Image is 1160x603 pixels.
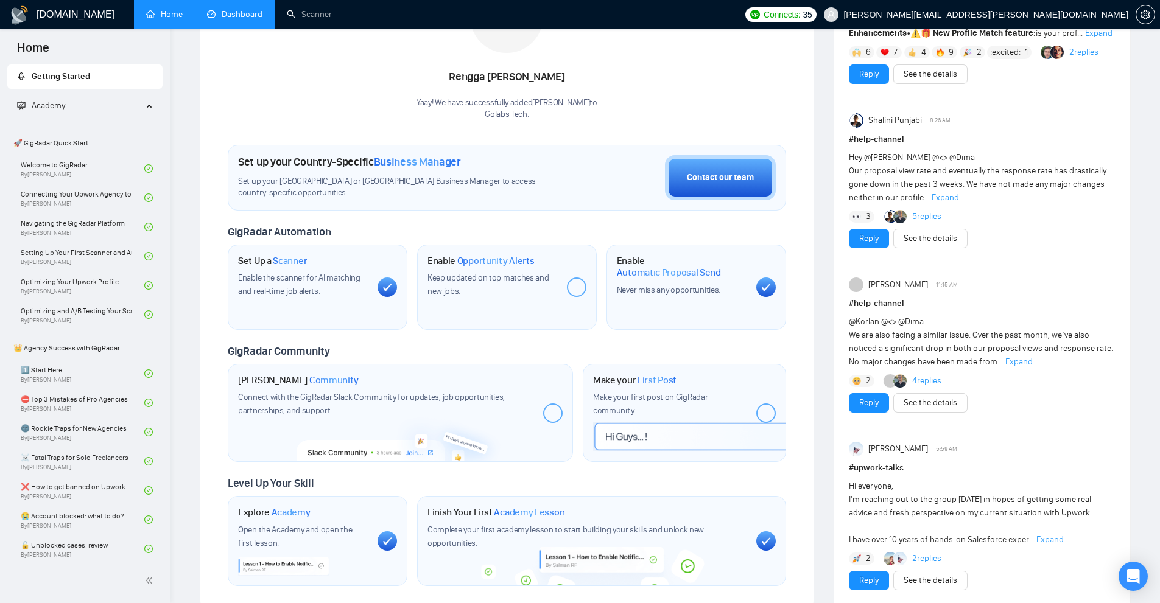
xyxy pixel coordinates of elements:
button: Reply [849,64,889,84]
span: 🎁 [921,28,931,38]
span: Shalini Punjabi [868,114,922,127]
span: Connect with the GigRadar Slack Community for updates, job opportunities, partnerships, and support. [238,392,505,416]
a: 🔓 Unblocked cases: reviewBy[PERSON_NAME] [21,535,144,562]
h1: Make your [593,374,677,386]
span: Level Up Your Skill [228,476,314,490]
button: See the details [893,64,968,84]
span: 👑 Agency Success with GigRadar [9,336,161,360]
a: Reply [859,574,879,587]
span: Keep updated on top matches and new jobs. [427,273,549,296]
a: ❌ How to get banned on UpworkBy[PERSON_NAME] [21,477,144,504]
a: ⛔ Top 3 Mistakes of Pro AgenciesBy[PERSON_NAME] [21,389,144,416]
div: Yaay! We have successfully added [PERSON_NAME] to [417,97,597,120]
span: setting [1136,10,1155,19]
img: Viktor Ostashevskyi [893,210,907,223]
img: Joaquin Arcardini [884,552,897,565]
span: :excited: [990,46,1021,59]
span: check-circle [144,223,153,231]
span: Academy [272,506,311,518]
img: Shalini Punjabi [849,113,863,128]
img: 🔥 [936,48,944,57]
span: [PERSON_NAME] [868,442,928,456]
span: First Post [638,374,677,386]
img: Shalini Punjabi [884,210,897,223]
img: Anisuzzaman Khan [849,442,863,456]
span: [PERSON_NAME] [868,278,928,291]
h1: # upwork-talks [849,461,1116,475]
span: check-circle [144,310,153,319]
button: Reply [849,571,889,590]
span: check-circle [144,369,153,378]
span: Expand [1036,534,1064,545]
h1: Enable [427,255,535,267]
span: Community [309,374,359,386]
img: Anisuzzaman Khan [893,552,907,565]
img: 🎉 [963,48,972,57]
span: 9 [949,46,954,58]
span: @Korlan @<> @Dima We are also facing a similar issue. Over the past month, we’ve also noticed a s... [849,316,1113,367]
span: Expand [932,192,959,203]
h1: Finish Your First [427,506,564,518]
a: 😭 Account blocked: what to do?By[PERSON_NAME] [21,506,144,533]
span: Business Manager [374,155,461,169]
span: Set up your [GEOGRAPHIC_DATA] or [GEOGRAPHIC_DATA] Business Manager to access country-specific op... [238,176,561,199]
a: See the details [904,232,957,245]
span: rocket [17,72,26,80]
a: Reply [859,68,879,81]
span: double-left [145,574,157,587]
span: 35 [803,8,812,21]
span: Expand [1005,357,1033,367]
a: 4replies [912,375,941,387]
h1: Enable [617,255,747,279]
span: Home [7,39,59,64]
span: GigRadar Automation [228,225,331,239]
a: See the details [904,68,957,81]
span: ⚠️ [910,28,921,38]
button: setting [1136,5,1155,24]
img: logo [10,5,29,25]
a: See the details [904,574,957,587]
span: Make your first post on GigRadar community. [593,392,708,416]
img: ❤️ [881,48,889,57]
img: Viktor Ostashevskyi [893,374,907,388]
span: Scanner [273,255,307,267]
a: homeHome [146,9,183,19]
span: Academy [17,100,65,111]
span: 2 [866,375,871,387]
h1: Set Up a [238,255,307,267]
div: Rengga [PERSON_NAME] [417,67,597,88]
a: Welcome to GigRadarBy[PERSON_NAME] [21,155,144,182]
span: 🚀 GigRadar Quick Start [9,131,161,155]
span: Open the Academy and open the first lesson. [238,525,352,548]
span: Hi everyone, I'm reaching out to the group [DATE] in hopes of getting some real advice and fresh ... [849,481,1092,545]
p: Golabs Tech . [417,109,597,120]
span: 6 [866,46,871,58]
a: 2replies [1069,46,1098,58]
span: Getting Started [32,71,90,82]
span: Never miss any opportunities. [617,285,720,295]
span: 2 [866,552,871,565]
a: ☠️ Fatal Traps for Solo FreelancersBy[PERSON_NAME] [21,448,144,475]
a: searchScanner [287,9,332,19]
span: check-circle [144,515,153,524]
span: 8:26 AM [930,115,951,126]
a: Connecting Your Upwork Agency to GigRadarBy[PERSON_NAME] [21,184,144,211]
span: check-circle [144,281,153,290]
img: 🙌 [852,48,861,57]
a: Setting Up Your First Scanner and Auto-BidderBy[PERSON_NAME] [21,243,144,270]
h1: Set up your Country-Specific [238,155,461,169]
a: See the details [904,396,957,410]
img: Alex B [1041,46,1054,59]
span: check-circle [144,457,153,465]
img: 👍 [908,48,916,57]
h1: Explore [238,506,311,518]
li: Getting Started [7,64,163,89]
span: Hey @[PERSON_NAME] @<> @Dima Our proposal view rate and eventually the response rate has drastica... [849,152,1106,203]
a: Optimizing Your Upwork ProfileBy[PERSON_NAME] [21,272,144,299]
img: 🚀 [852,554,861,563]
span: check-circle [144,252,153,260]
span: user [827,10,835,19]
a: Reply [859,396,879,410]
span: check-circle [144,399,153,407]
a: Optimizing and A/B Testing Your Scanner for Better ResultsBy[PERSON_NAME] [21,301,144,328]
